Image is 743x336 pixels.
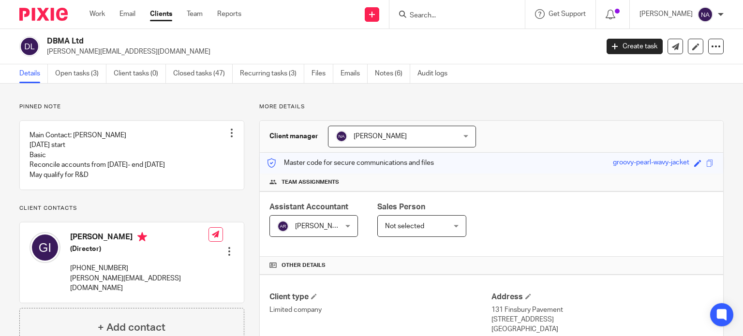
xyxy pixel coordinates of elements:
p: [PERSON_NAME] [639,9,693,19]
a: Client tasks (0) [114,64,166,83]
h4: + Add contact [98,320,165,335]
a: Details [19,64,48,83]
a: Clients [150,9,172,19]
a: Emails [341,64,368,83]
p: [GEOGRAPHIC_DATA] [491,324,713,334]
span: Not selected [385,223,424,230]
span: Sales Person [377,203,425,211]
a: Work [89,9,105,19]
a: Notes (6) [375,64,410,83]
a: Closed tasks (47) [173,64,233,83]
a: Files [312,64,333,83]
img: svg%3E [336,131,347,142]
p: [PERSON_NAME][EMAIL_ADDRESS][DOMAIN_NAME] [70,274,208,293]
p: More details [259,103,724,111]
p: [STREET_ADDRESS] [491,315,713,324]
h4: Address [491,292,713,302]
h5: (Director) [70,244,208,254]
span: Get Support [549,11,586,17]
input: Search [409,12,496,20]
img: svg%3E [19,36,40,57]
p: [PERSON_NAME][EMAIL_ADDRESS][DOMAIN_NAME] [47,47,592,57]
div: groovy-pearl-wavy-jacket [613,158,689,169]
i: Primary [137,232,147,242]
h3: Client manager [269,131,318,141]
span: [PERSON_NAME] [354,133,407,140]
span: Assistant Accountant [269,203,348,211]
span: Team assignments [282,178,339,186]
span: Other details [282,262,326,269]
a: Email [119,9,135,19]
img: svg%3E [698,7,713,22]
a: Create task [607,39,663,54]
p: Master code for secure communications and files [267,158,434,168]
p: 131 Finsbury Pavement [491,305,713,315]
span: [PERSON_NAME] [295,223,348,230]
a: Reports [217,9,241,19]
a: Audit logs [417,64,455,83]
a: Recurring tasks (3) [240,64,304,83]
p: Client contacts [19,205,244,212]
p: Limited company [269,305,491,315]
img: svg%3E [30,232,60,263]
img: svg%3E [277,220,289,232]
h2: DBMA Ltd [47,36,483,46]
a: Open tasks (3) [55,64,106,83]
p: Pinned note [19,103,244,111]
p: [PHONE_NUMBER] [70,263,208,273]
h4: [PERSON_NAME] [70,232,208,244]
img: Pixie [19,8,68,21]
h4: Client type [269,292,491,302]
a: Team [187,9,203,19]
